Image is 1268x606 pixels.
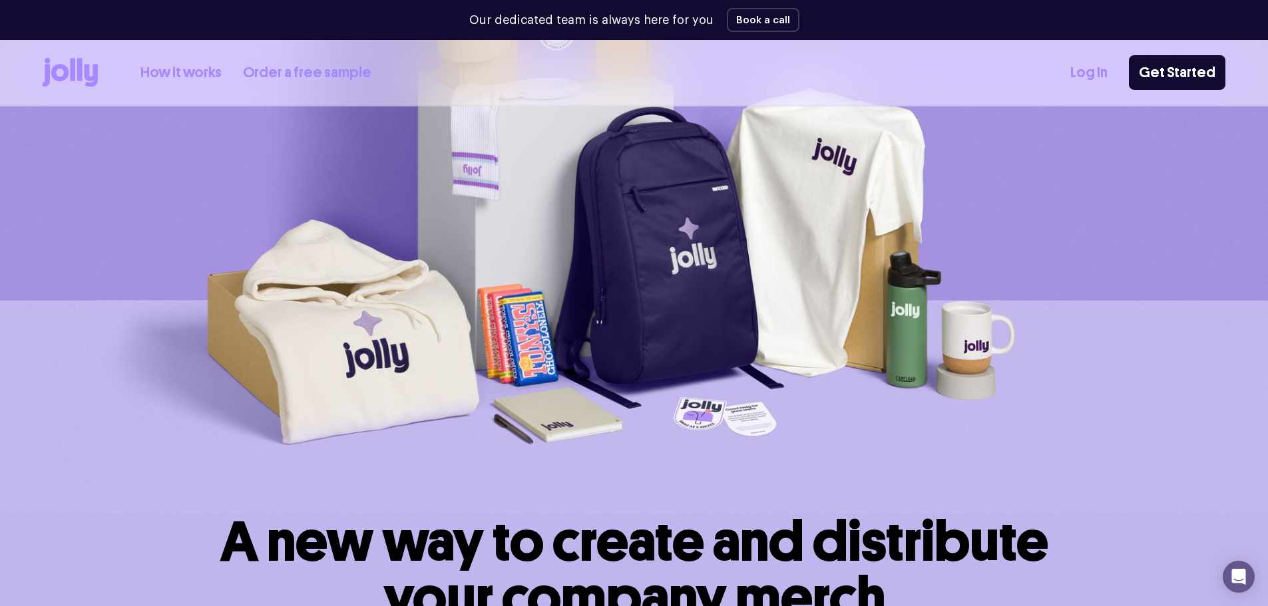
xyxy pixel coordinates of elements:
[1129,55,1225,90] a: Get Started
[243,62,371,84] a: Order a free sample
[1223,561,1255,593] div: Open Intercom Messenger
[1070,62,1108,84] a: Log In
[469,11,714,29] p: Our dedicated team is always here for you
[727,8,799,32] button: Book a call
[140,62,222,84] a: How it works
